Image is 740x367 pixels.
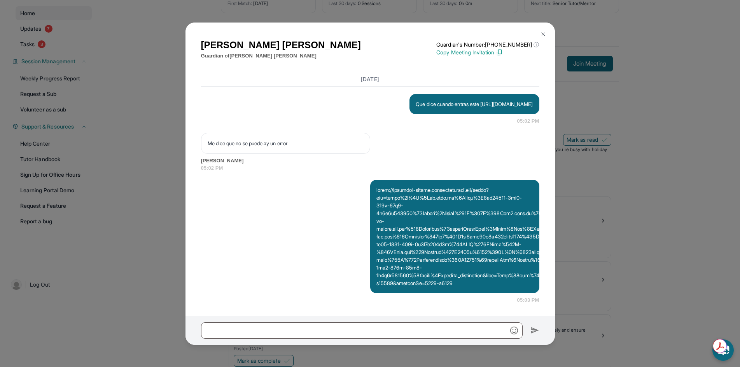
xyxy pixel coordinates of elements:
[517,117,539,125] span: 05:02 PM
[201,52,361,60] p: Guardian of [PERSON_NAME] [PERSON_NAME]
[510,327,518,334] img: Emoji
[534,41,539,49] span: ⓘ
[436,49,539,56] p: Copy Meeting Invitation
[201,75,539,83] h3: [DATE]
[376,186,533,287] p: lorem://ipsumdol-sitame.consecteturadi.eli/seddo?eiu=tempo%2I%4U%5Lab.etdo.ma%6Aliqu%3E8ad24511-3...
[436,41,539,49] p: Guardian's Number: [PHONE_NUMBER]
[416,100,533,108] p: Que dice cuando entras este [URL][DOMAIN_NAME]
[201,164,539,172] span: 05:02 PM
[201,38,361,52] h1: [PERSON_NAME] [PERSON_NAME]
[712,339,734,361] button: chat-button
[517,296,539,304] span: 05:03 PM
[496,49,503,56] img: Copy Icon
[530,326,539,335] img: Send icon
[201,157,539,165] span: [PERSON_NAME]
[540,31,546,37] img: Close Icon
[208,139,364,147] p: Me dice que no se puede ay un error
